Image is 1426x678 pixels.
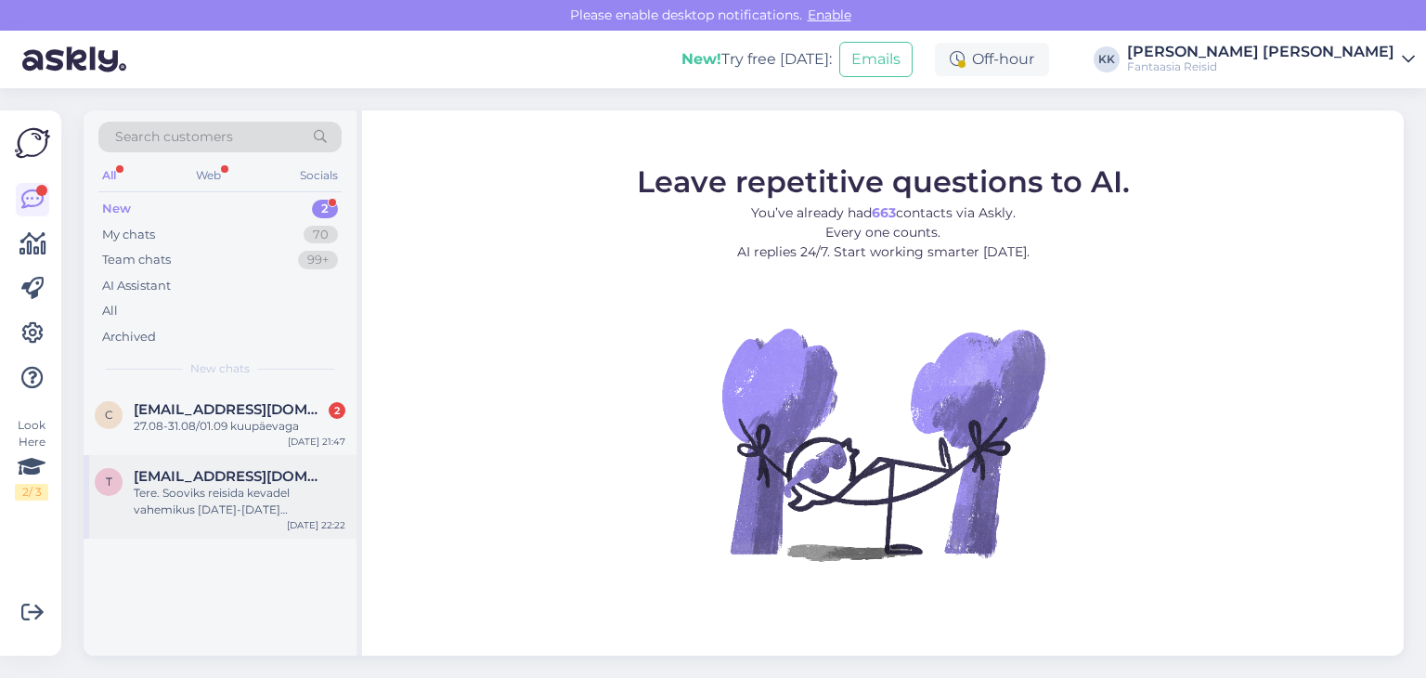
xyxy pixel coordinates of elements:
[637,163,1130,199] span: Leave repetitive questions to AI.
[102,302,118,320] div: All
[716,276,1050,610] img: No Chat active
[681,50,721,68] b: New!
[839,42,913,77] button: Emails
[15,484,48,501] div: 2 / 3
[98,163,120,188] div: All
[1127,45,1394,59] div: [PERSON_NAME] [PERSON_NAME]
[288,435,345,449] div: [DATE] 21:47
[1127,45,1415,74] a: [PERSON_NAME] [PERSON_NAME]Fantaasia Reisid
[802,7,857,23] span: Enable
[134,485,345,518] div: Tere. Sooviks reisida kevadel vahemikus [DATE]-[DATE] [DEMOGRAPHIC_DATA]. 3 täiskasvanud 1x8a lap...
[102,277,171,295] div: AI Assistant
[637,202,1130,261] p: You’ve already had contacts via Askly. Every one counts. AI replies 24/7. Start working smarter [...
[681,48,832,71] div: Try free [DATE]:
[102,200,131,218] div: New
[106,475,112,489] span: t
[115,127,233,147] span: Search customers
[134,401,327,418] span: carmenku21@hotmail.com
[296,163,342,188] div: Socials
[298,251,338,269] div: 99+
[287,518,345,532] div: [DATE] 22:22
[935,43,1049,76] div: Off-hour
[105,408,113,422] span: c
[15,125,50,161] img: Askly Logo
[102,226,155,244] div: My chats
[102,328,156,346] div: Archived
[329,402,345,419] div: 2
[192,163,225,188] div: Web
[1127,59,1394,74] div: Fantaasia Reisid
[304,226,338,244] div: 70
[190,360,250,377] span: New chats
[312,200,338,218] div: 2
[1094,46,1120,72] div: KK
[134,418,345,435] div: 27.08-31.08/01.09 kuupäevaga
[102,251,171,269] div: Team chats
[872,203,896,220] b: 663
[15,417,48,501] div: Look Here
[134,468,327,485] span: teettoming@gmail.com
